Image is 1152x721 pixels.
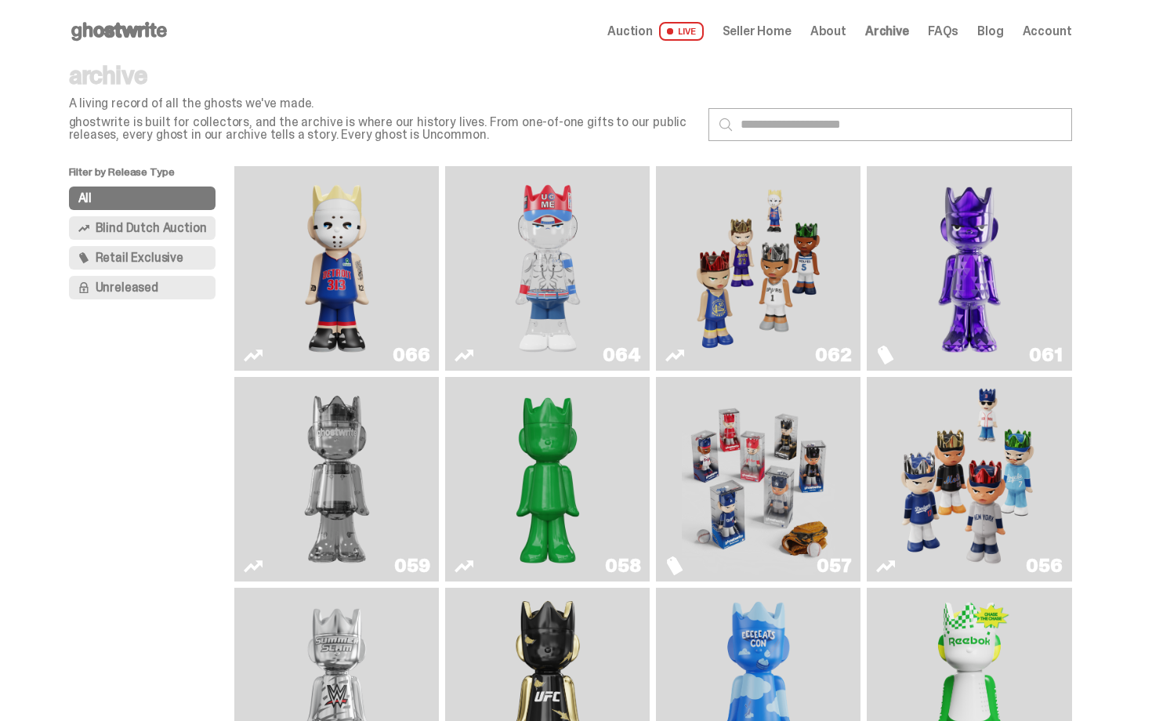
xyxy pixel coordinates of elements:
span: All [78,192,92,205]
div: 066 [393,346,429,364]
img: Game Face (2025) [682,383,835,575]
a: Two [244,383,429,575]
p: archive [69,63,696,88]
p: A living record of all the ghosts we've made. [69,97,696,110]
div: 058 [605,556,640,575]
a: Blog [977,25,1003,38]
a: Game Face (2025) [665,172,851,364]
a: You Can't See Me [455,172,640,364]
a: Account [1023,25,1072,38]
p: ghostwrite is built for collectors, and the archive is where our history lives. From one-of-one g... [69,116,696,141]
div: 057 [817,556,851,575]
a: Eminem [244,172,429,364]
button: All [69,187,216,210]
a: Fantasy [876,172,1062,364]
span: Auction [607,25,653,38]
a: Game Face (2025) [876,383,1062,575]
div: 064 [603,346,640,364]
div: 061 [1029,346,1062,364]
span: Retail Exclusive [96,252,183,264]
span: Unreleased [96,281,158,294]
div: 059 [394,556,429,575]
a: Schrödinger's ghost: Sunday Green [455,383,640,575]
span: LIVE [659,22,704,41]
p: Filter by Release Type [69,166,235,187]
img: Game Face (2025) [682,172,835,364]
a: Archive [865,25,909,38]
img: You Can't See Me [471,172,625,364]
a: About [810,25,846,38]
a: FAQs [928,25,958,38]
button: Unreleased [69,276,216,299]
span: Blind Dutch Auction [96,222,207,234]
img: Schrödinger's ghost: Sunday Green [471,383,625,575]
img: Fantasy [893,172,1046,364]
img: Eminem [260,172,414,364]
a: Seller Home [723,25,792,38]
button: Blind Dutch Auction [69,216,216,240]
div: 062 [815,346,851,364]
div: 056 [1026,556,1062,575]
img: Game Face (2025) [893,383,1046,575]
button: Retail Exclusive [69,246,216,270]
a: Game Face (2025) [665,383,851,575]
a: Auction LIVE [607,22,703,41]
img: Two [260,383,414,575]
